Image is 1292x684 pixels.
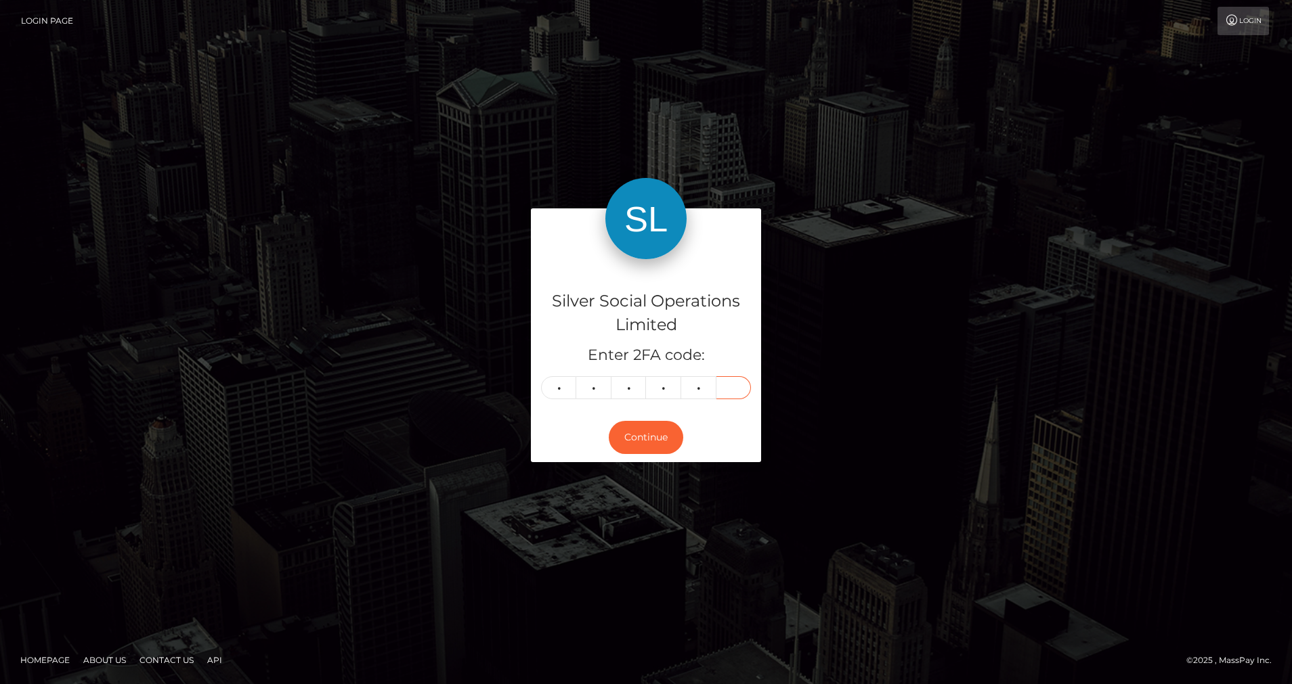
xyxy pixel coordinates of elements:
a: API [202,649,228,670]
img: Silver Social Operations Limited [605,178,687,259]
h5: Enter 2FA code: [541,345,751,366]
a: Contact Us [134,649,199,670]
h4: Silver Social Operations Limited [541,290,751,337]
button: Continue [609,421,683,454]
a: Login [1218,7,1269,35]
div: © 2025 , MassPay Inc. [1186,653,1282,668]
a: About Us [78,649,131,670]
a: Homepage [15,649,75,670]
a: Login Page [21,7,73,35]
